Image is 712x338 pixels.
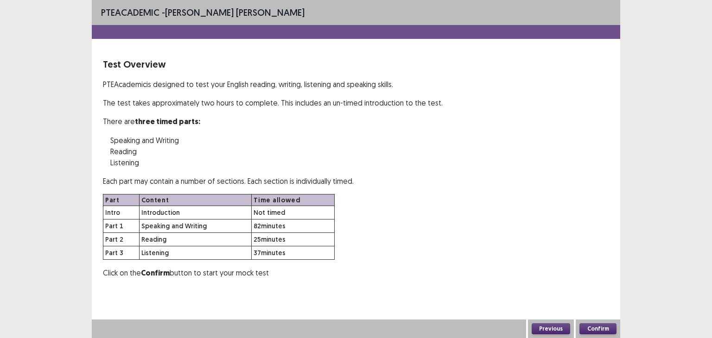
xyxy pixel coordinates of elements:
th: Part [103,194,140,206]
p: Click on the button to start your mock test [103,267,609,279]
td: Part 1 [103,219,140,233]
button: Previous [532,323,570,334]
strong: three timed parts: [135,117,200,126]
p: PTE Academic is designed to test your English reading, writing, listening and speaking skills. [103,79,609,90]
p: - [PERSON_NAME] [PERSON_NAME] [101,6,305,19]
th: Content [139,194,252,206]
th: Time allowed [252,194,335,206]
p: Each part may contain a number of sections. Each section is individually timed. [103,175,609,187]
td: Listening [139,246,252,260]
td: 25 minutes [252,233,335,246]
span: PTE academic [101,6,159,18]
td: Introduction [139,206,252,219]
strong: Confirm [141,268,170,278]
td: 37 minutes [252,246,335,260]
td: Speaking and Writing [139,219,252,233]
p: The test takes approximately two hours to complete. This includes an un-timed introduction to the... [103,97,609,108]
td: Part 3 [103,246,140,260]
p: Reading [110,146,609,157]
p: There are [103,116,609,127]
p: Listening [110,157,609,168]
td: Not timed [252,206,335,219]
button: Confirm [579,323,617,334]
p: Test Overview [103,57,609,71]
td: 82 minutes [252,219,335,233]
td: Intro [103,206,140,219]
td: Part 2 [103,233,140,246]
td: Reading [139,233,252,246]
p: Speaking and Writing [110,135,609,146]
